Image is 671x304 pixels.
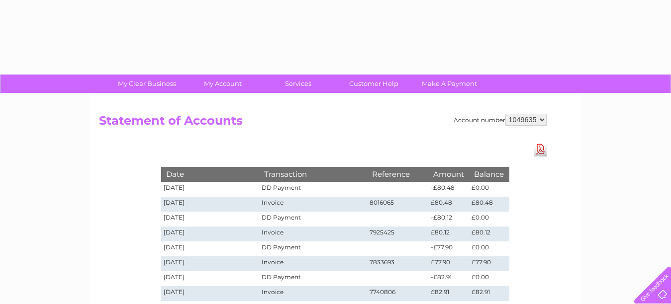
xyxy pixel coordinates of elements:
[367,286,429,301] td: 7740806
[259,286,367,301] td: Invoice
[469,241,509,256] td: £0.00
[106,75,188,93] a: My Clear Business
[259,241,367,256] td: DD Payment
[469,212,509,227] td: £0.00
[161,197,260,212] td: [DATE]
[367,227,429,241] td: 7925425
[428,182,469,197] td: -£80.48
[428,212,469,227] td: -£80.12
[333,75,415,93] a: Customer Help
[469,286,509,301] td: £82.91
[367,197,429,212] td: 8016065
[469,256,509,271] td: £77.90
[259,256,367,271] td: Invoice
[259,271,367,286] td: DD Payment
[428,227,469,241] td: £80.12
[259,197,367,212] td: Invoice
[161,167,260,181] th: Date
[469,167,509,181] th: Balance
[257,75,339,93] a: Services
[161,256,260,271] td: [DATE]
[161,241,260,256] td: [DATE]
[469,197,509,212] td: £80.48
[367,256,429,271] td: 7833693
[259,227,367,241] td: Invoice
[428,167,469,181] th: Amount
[428,271,469,286] td: -£82.91
[534,142,547,156] a: Download Pdf
[161,286,260,301] td: [DATE]
[428,256,469,271] td: £77.90
[161,182,260,197] td: [DATE]
[259,182,367,197] td: DD Payment
[469,182,509,197] td: £0.00
[469,271,509,286] td: £0.00
[182,75,264,93] a: My Account
[428,197,469,212] td: £80.48
[428,286,469,301] td: £82.91
[428,241,469,256] td: -£77.90
[161,227,260,241] td: [DATE]
[469,227,509,241] td: £80.12
[408,75,490,93] a: Make A Payment
[259,212,367,227] td: DD Payment
[161,271,260,286] td: [DATE]
[454,114,547,126] div: Account number
[161,212,260,227] td: [DATE]
[99,114,547,133] h2: Statement of Accounts
[259,167,367,181] th: Transaction
[367,167,429,181] th: Reference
